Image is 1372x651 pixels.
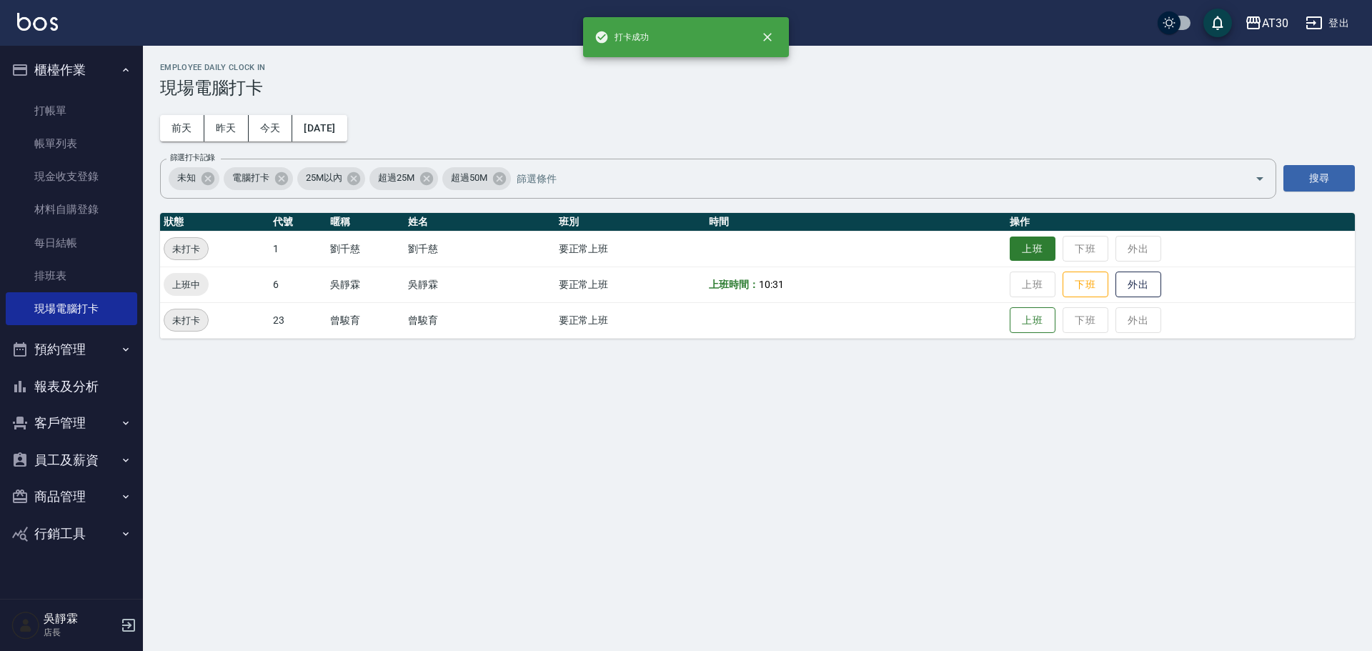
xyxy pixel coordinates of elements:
div: 未知 [169,167,219,190]
td: 要正常上班 [555,302,705,338]
div: AT30 [1262,14,1288,32]
button: 報表及分析 [6,368,137,405]
a: 每日結帳 [6,227,137,259]
span: 未知 [169,171,204,185]
div: 超過25M [369,167,438,190]
span: 10:31 [759,279,784,290]
p: 店長 [44,626,116,639]
a: 現金收支登錄 [6,160,137,193]
span: 電腦打卡 [224,171,278,185]
button: 前天 [160,115,204,141]
span: 未打卡 [164,242,208,257]
a: 打帳單 [6,94,137,127]
img: Logo [17,13,58,31]
button: 下班 [1063,272,1108,298]
h5: 吳靜霖 [44,612,116,626]
td: 劉千慈 [404,231,555,267]
button: 上班 [1010,307,1055,334]
button: 搜尋 [1283,165,1355,192]
td: 23 [269,302,327,338]
th: 操作 [1006,213,1355,232]
button: 員工及薪資 [6,442,137,479]
td: 6 [269,267,327,302]
td: 吳靜霖 [404,267,555,302]
b: 上班時間： [709,279,759,290]
span: 未打卡 [164,313,208,328]
td: 曾駿育 [327,302,404,338]
th: 時間 [705,213,1006,232]
span: 25M以內 [297,171,351,185]
button: 預約管理 [6,331,137,368]
button: 客戶管理 [6,404,137,442]
td: 吳靜霖 [327,267,404,302]
span: 超過50M [442,171,496,185]
td: 要正常上班 [555,267,705,302]
button: 上班 [1010,237,1055,262]
th: 狀態 [160,213,269,232]
button: 昨天 [204,115,249,141]
span: 上班中 [164,277,209,292]
th: 代號 [269,213,327,232]
th: 姓名 [404,213,555,232]
a: 現場電腦打卡 [6,292,137,325]
input: 篩選條件 [513,166,1230,191]
a: 排班表 [6,259,137,292]
button: Open [1248,167,1271,190]
h2: Employee Daily Clock In [160,63,1355,72]
div: 25M以內 [297,167,366,190]
button: AT30 [1239,9,1294,38]
a: 帳單列表 [6,127,137,160]
td: 曾駿育 [404,302,555,338]
th: 班別 [555,213,705,232]
img: Person [11,611,40,640]
h3: 現場電腦打卡 [160,78,1355,98]
td: 1 [269,231,327,267]
div: 電腦打卡 [224,167,293,190]
button: 櫃檯作業 [6,51,137,89]
button: save [1203,9,1232,37]
th: 暱稱 [327,213,404,232]
button: 登出 [1300,10,1355,36]
button: close [752,21,783,53]
button: [DATE] [292,115,347,141]
td: 要正常上班 [555,231,705,267]
a: 材料自購登錄 [6,193,137,226]
td: 劉千慈 [327,231,404,267]
span: 超過25M [369,171,423,185]
button: 商品管理 [6,478,137,515]
button: 今天 [249,115,293,141]
span: 打卡成功 [595,30,649,44]
button: 外出 [1115,272,1161,298]
button: 行銷工具 [6,515,137,552]
label: 篩選打卡記錄 [170,152,215,163]
div: 超過50M [442,167,511,190]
